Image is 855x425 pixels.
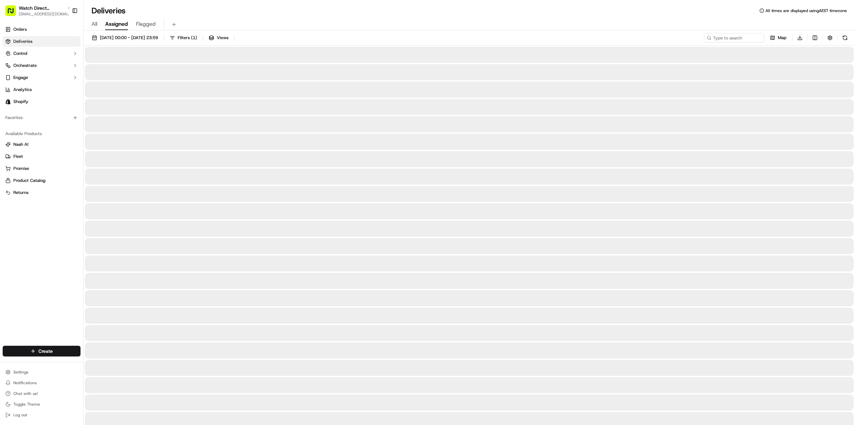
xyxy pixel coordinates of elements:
[3,410,80,420] button: Log out
[3,389,80,398] button: Chat with us!
[3,367,80,377] button: Settings
[5,190,78,196] a: Returns
[3,163,80,174] button: Promise
[38,348,53,354] span: Create
[3,378,80,388] button: Notifications
[5,99,11,104] img: Shopify logo
[767,33,790,42] button: Map
[13,50,27,57] span: Control
[92,5,126,16] h1: Deliveries
[778,35,787,41] span: Map
[13,190,28,196] span: Returns
[5,153,78,160] a: Fleet
[13,178,45,184] span: Product Catalog
[191,35,197,41] span: ( 1 )
[19,11,72,17] button: [EMAIL_ADDRESS][DOMAIN_NAME]
[3,72,80,83] button: Engage
[3,48,80,59] button: Control
[840,33,850,42] button: Refresh
[3,128,80,139] div: Available Products
[92,20,97,28] span: All
[704,33,764,42] input: Type to search
[3,112,80,123] div: Favorites
[5,141,78,147] a: Nash AI
[5,166,78,172] a: Promise
[206,33,231,42] button: Views
[13,75,28,81] span: Engage
[13,166,29,172] span: Promise
[89,33,161,42] button: [DATE] 00:00 - [DATE] 23:59
[13,391,38,396] span: Chat with us!
[3,139,80,150] button: Nash AI
[13,87,32,93] span: Analytics
[13,380,37,386] span: Notifications
[13,38,32,44] span: Deliveries
[3,84,80,95] a: Analytics
[19,5,65,11] button: Watch Direct [GEOGRAPHIC_DATA]
[3,187,80,198] button: Returns
[3,175,80,186] button: Product Catalog
[136,20,156,28] span: Flagged
[217,35,228,41] span: Views
[178,35,197,41] span: Filters
[3,400,80,409] button: Toggle Theme
[13,99,28,105] span: Shopify
[3,151,80,162] button: Fleet
[13,412,27,418] span: Log out
[3,96,80,107] a: Shopify
[3,24,80,35] a: Orders
[13,63,37,69] span: Orchestrate
[13,26,27,32] span: Orders
[105,20,128,28] span: Assigned
[765,8,847,13] span: All times are displayed using AEST timezone
[3,36,80,47] a: Deliveries
[167,33,200,42] button: Filters(1)
[3,3,69,19] button: Watch Direct [GEOGRAPHIC_DATA][EMAIL_ADDRESS][DOMAIN_NAME]
[3,346,80,356] button: Create
[13,402,40,407] span: Toggle Theme
[13,141,28,147] span: Nash AI
[3,60,80,71] button: Orchestrate
[13,153,23,160] span: Fleet
[13,369,28,375] span: Settings
[100,35,158,41] span: [DATE] 00:00 - [DATE] 23:59
[5,178,78,184] a: Product Catalog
